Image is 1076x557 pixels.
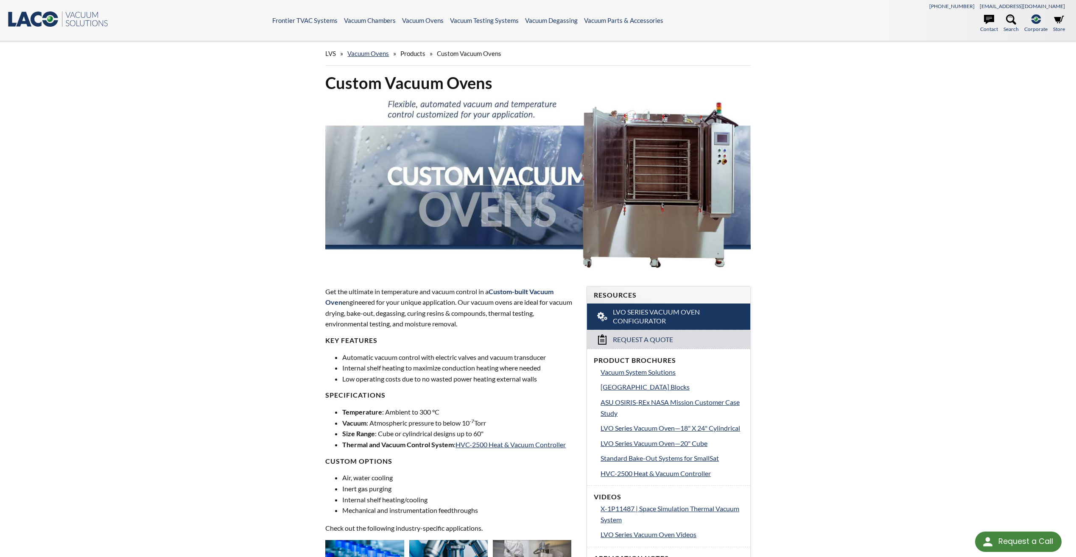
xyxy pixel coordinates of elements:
[1053,14,1065,33] a: Store
[342,428,576,439] li: : Cube or cylindrical designs up to 60"
[981,535,995,549] img: round button
[437,50,501,57] span: Custom Vacuum Ovens
[613,335,673,344] span: Request a Quote
[342,439,576,450] li: :
[325,457,576,466] h4: CUSTOM OPTIONS
[342,352,576,363] li: Automatic vacuum control with electric valves and vacuum transducer
[587,304,750,330] a: LVO Series Vacuum Oven Configurator
[601,469,711,477] span: HVC-2500 Heat & Vacuum Controller
[587,330,750,349] a: Request a Quote
[601,504,739,524] span: X-1P11487 | Space Simulation Thermal Vacuum System
[342,362,576,373] li: Internal shelf heating to maximize conduction heating where needed
[342,494,576,505] li: Internal shelf heating/cooling
[325,72,750,93] h1: Custom Vacuum Ovens
[325,336,576,345] h4: KEY FEATURES
[601,368,676,376] span: Vacuum System Solutions
[929,3,975,9] a: [PHONE_NUMBER]
[525,17,578,24] a: Vacuum Degassing
[980,3,1065,9] a: [EMAIL_ADDRESS][DOMAIN_NAME]
[601,530,696,538] span: LVO Series Vacuum Oven Videos
[1003,14,1019,33] a: Search
[998,532,1053,551] div: Request a Call
[325,42,750,66] div: » » »
[470,418,474,424] sup: -7
[402,17,444,24] a: Vacuum Ovens
[400,50,425,57] span: Products
[325,523,576,534] p: Check out the following industry-specific applications.
[344,17,396,24] a: Vacuum Chambers
[601,398,740,417] span: ASU OSIRIS-REx NASA Mission Customer Case Study
[594,356,743,365] h4: Product Brochures
[601,382,743,393] a: [GEOGRAPHIC_DATA] Blocks
[601,503,743,525] a: X-1P11487 | Space Simulation Thermal Vacuum System
[342,373,576,384] li: Low operating costs due to no wasted power heating external walls
[601,529,743,540] a: LVO Series Vacuum Oven Videos
[272,17,338,24] a: Frontier TVAC Systems
[342,407,576,418] li: : Ambient to 300 °C
[342,483,576,494] li: Inert gas purging
[325,50,336,57] span: LVS
[601,424,740,432] span: LVO Series Vacuum Oven—18" X 24" Cylindrical
[325,286,576,329] p: Get the ultimate in temperature and vacuum control in a engineered for your unique application. O...
[342,408,382,416] strong: Temperature
[975,532,1062,552] div: Request a Call
[601,383,690,391] span: [GEOGRAPHIC_DATA] Blocks
[613,308,727,326] span: LVO Series Vacuum Oven Configurator
[601,453,743,464] a: Standard Bake-Out Systems for SmallSat
[347,50,389,57] a: Vacuum Ovens
[342,418,576,429] li: : Atmospheric pressure to below 10 Torr
[601,454,719,462] span: Standard Bake-Out Systems for SmallSat
[342,429,375,437] strong: Size Range
[601,423,743,434] a: LVO Series Vacuum Oven—18" X 24" Cylindrical
[601,468,743,479] a: HVC-2500 Heat & Vacuum Controller
[325,100,750,270] img: Custom Vacuum Ovens header
[1024,25,1048,33] span: Corporate
[450,17,519,24] a: Vacuum Testing Systems
[594,291,743,300] h4: Resources
[456,440,566,448] a: HVC-2500 Heat & Vacuum Controller
[342,419,366,427] strong: Vacuum
[325,391,576,400] h4: SPECIFICATIONS
[601,397,743,418] a: ASU OSIRIS-REx NASA Mission Customer Case Study
[601,438,743,449] a: LVO Series Vacuum Oven—20" Cube
[594,493,743,501] h4: Videos
[342,440,454,448] strong: Thermal and Vacuum Control System
[342,472,576,483] li: Air, water cooling
[342,505,576,516] li: Mechanical and instrumentation feedthroughs
[584,17,663,24] a: Vacuum Parts & Accessories
[980,14,998,33] a: Contact
[601,367,743,378] a: Vacuum System Solutions
[601,439,707,447] span: LVO Series Vacuum Oven—20" Cube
